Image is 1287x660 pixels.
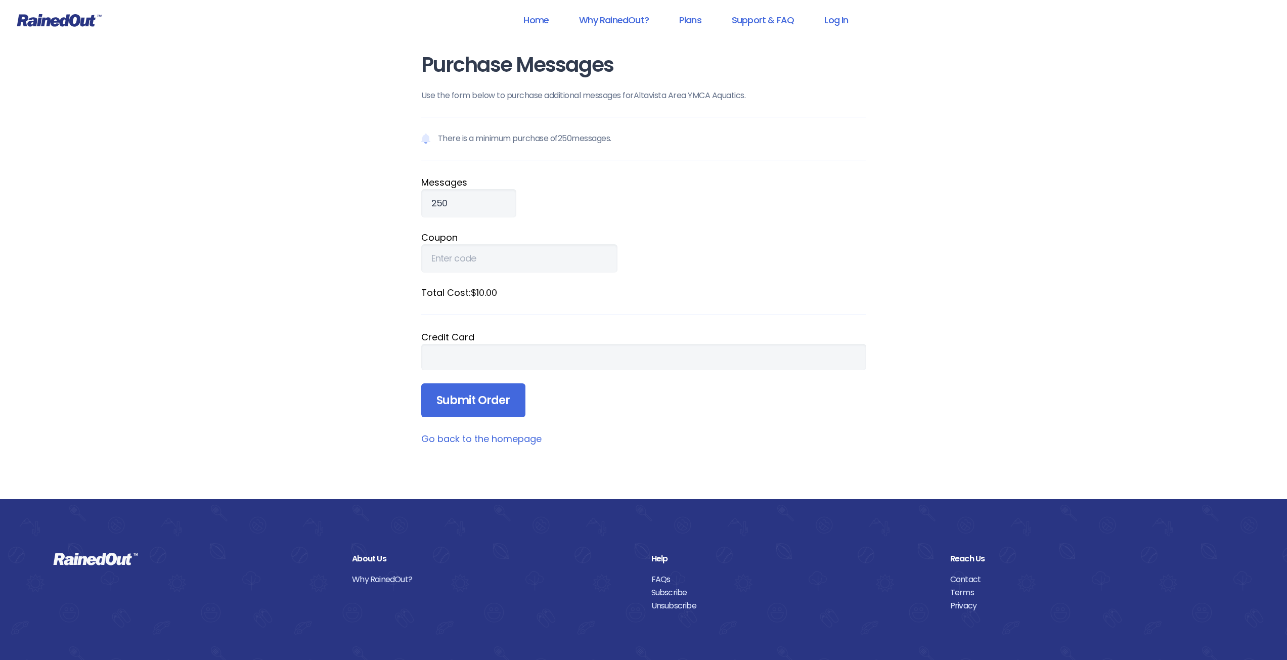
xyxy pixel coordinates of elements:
a: Log In [811,9,861,31]
a: Home [510,9,562,31]
a: Why RainedOut? [352,573,636,586]
a: Privacy [950,599,1234,612]
label: Total Cost: $10.00 [421,286,866,299]
h1: Purchase Messages [421,54,866,76]
div: About Us [352,552,636,565]
input: Qty [421,189,516,217]
iframe: Secure payment input frame [431,351,856,363]
a: Terms [950,586,1234,599]
div: Help [651,552,935,565]
div: Reach Us [950,552,1234,565]
label: Coupon [421,231,866,244]
p: Use the form below to purchase additional messages for Altavista Area YMCA Aquatics . [421,90,866,102]
div: Credit Card [421,330,866,344]
label: Message s [421,175,866,189]
img: Notification icon [421,133,430,145]
a: Go back to the homepage [421,432,542,445]
a: Subscribe [651,586,935,599]
a: Why RainedOut? [566,9,662,31]
input: Enter code [421,244,617,273]
a: Unsubscribe [651,599,935,612]
a: Support & FAQ [719,9,807,31]
a: Contact [950,573,1234,586]
p: There is a minimum purchase of 250 messages. [421,117,866,160]
a: FAQs [651,573,935,586]
a: Plans [666,9,715,31]
input: Submit Order [421,383,525,418]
